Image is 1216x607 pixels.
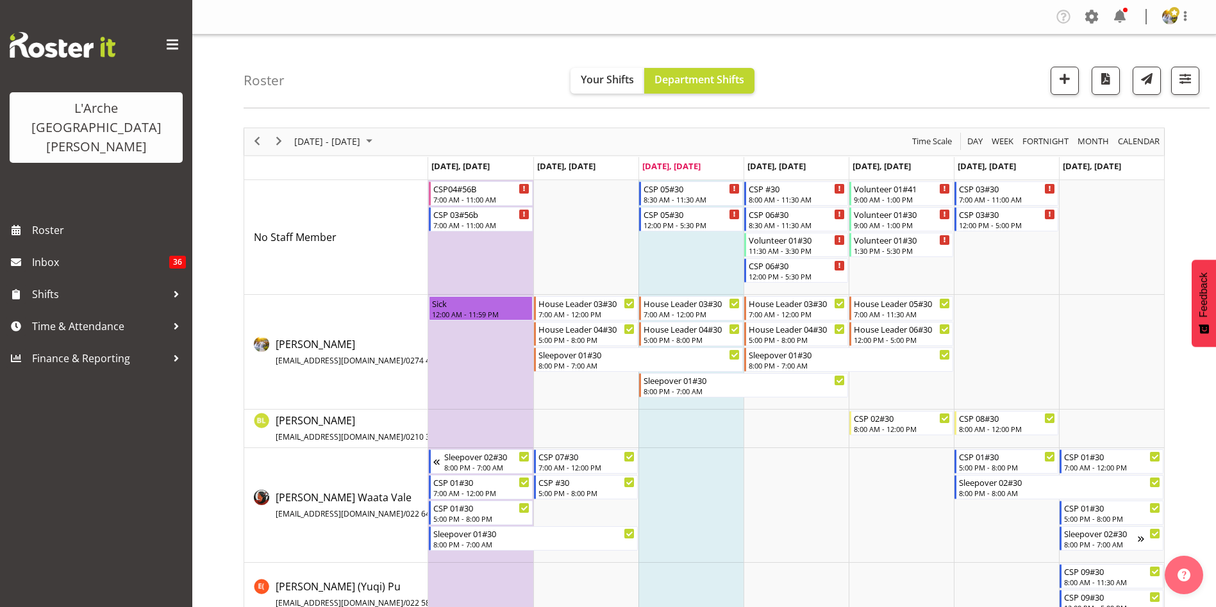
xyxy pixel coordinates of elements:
div: September 22 - 28, 2025 [290,128,380,155]
div: CSP 03#56b [433,208,529,220]
div: Cherri Waata Vale"s event - Sleepover 01#30 Begin From Monday, September 22, 2025 at 8:00:00 PM G... [429,526,638,551]
button: Month [1116,133,1162,149]
button: Timeline Week [990,133,1016,149]
div: 5:00 PM - 8:00 PM [538,335,635,345]
div: House Leader 04#30 [644,322,740,335]
div: No Staff Member"s event - CSP #30 Begin From Thursday, September 25, 2025 at 8:00:00 AM GMT+12:00... [744,181,848,206]
div: CSP 03#30 [959,182,1055,195]
div: 5:00 PM - 8:00 PM [644,335,740,345]
div: 5:00 PM - 8:00 PM [433,513,529,524]
div: 9:00 AM - 1:00 PM [854,220,950,230]
a: [PERSON_NAME][EMAIL_ADDRESS][DOMAIN_NAME]/0210 345 781 [276,413,454,444]
span: Week [990,133,1015,149]
div: Sick [432,297,529,310]
div: Sleepover 02#30 [1064,527,1138,540]
button: Feedback - Show survey [1192,260,1216,347]
span: / [403,355,406,366]
div: 8:00 AM - 12:00 PM [959,424,1055,434]
div: CSP #30 [749,182,845,195]
div: 7:00 AM - 12:00 PM [644,309,740,319]
a: [PERSON_NAME][EMAIL_ADDRESS][DOMAIN_NAME]/0274 464 641 [276,337,454,367]
div: L'Arche [GEOGRAPHIC_DATA][PERSON_NAME] [22,99,170,156]
button: Download a PDF of the roster according to the set date range. [1092,67,1120,95]
div: 7:00 AM - 12:00 PM [538,309,635,319]
div: No Staff Member"s event - CSP 03#30 Begin From Saturday, September 27, 2025 at 12:00:00 PM GMT+12... [954,207,1058,231]
div: No Staff Member"s event - Volunteer 01#41 Begin From Friday, September 26, 2025 at 9:00:00 AM GMT... [849,181,953,206]
h4: Roster [244,73,285,88]
div: CSP 08#30 [959,412,1055,424]
div: No Staff Member"s event - CSP 06#30 Begin From Thursday, September 25, 2025 at 12:00:00 PM GMT+12... [744,258,848,283]
div: Aizza Garduque"s event - Sleepover 01#30 Begin From Wednesday, September 24, 2025 at 8:00:00 PM G... [639,373,848,397]
div: 8:00 PM - 7:00 AM [538,360,740,370]
div: CSP 05#30 [644,182,740,195]
span: Shifts [32,285,167,304]
span: 0210 345 781 [406,431,454,442]
div: House Leader 03#30 [749,297,845,310]
span: Finance & Reporting [32,349,167,368]
span: / [403,508,406,519]
span: [DATE] - [DATE] [293,133,362,149]
div: Aizza Garduque"s event - House Leader 04#30 Begin From Thursday, September 25, 2025 at 5:00:00 PM... [744,322,848,346]
img: aizza-garduque4b89473dfc6c768e6a566f2329987521.png [1162,9,1178,24]
span: 36 [169,256,186,269]
div: Aizza Garduque"s event - Sick Begin From Monday, September 22, 2025 at 12:00:00 AM GMT+12:00 Ends... [429,296,533,320]
img: Rosterit website logo [10,32,115,58]
div: CSP 02#30 [854,412,950,424]
span: [EMAIL_ADDRESS][DOMAIN_NAME] [276,508,403,519]
div: CSP #30 [538,476,635,488]
div: CSP 09#30 [1064,565,1160,578]
a: No Staff Member [254,229,337,245]
div: Sleepover 01#30 [749,348,950,361]
div: CSP 07#30 [538,450,635,463]
img: help-xxl-2.png [1178,569,1190,581]
div: 7:00 AM - 12:00 PM [749,309,845,319]
div: Volunteer 01#30 [749,233,845,246]
div: Sleepover 01#30 [644,374,845,387]
button: Previous [249,133,266,149]
span: [PERSON_NAME] Waata Vale [276,490,454,520]
div: 8:00 PM - 7:00 AM [644,386,845,396]
div: CSP 05#30 [644,208,740,220]
div: No Staff Member"s event - CSP04#56B Begin From Monday, September 22, 2025 at 7:00:00 AM GMT+12:00... [429,181,533,206]
div: Cherri Waata Vale"s event - CSP 01#30 Begin From Saturday, September 27, 2025 at 5:00:00 PM GMT+1... [954,449,1058,474]
button: Add a new shift [1051,67,1079,95]
td: Aizza Garduque resource [244,295,428,410]
div: 7:00 AM - 11:30 AM [854,309,950,319]
div: No Staff Member"s event - CSP 05#30 Begin From Wednesday, September 24, 2025 at 12:00:00 PM GMT+1... [639,207,743,231]
span: [PERSON_NAME] [276,337,454,367]
div: 5:00 PM - 8:00 PM [1064,513,1160,524]
button: Timeline Day [965,133,985,149]
div: CSP 01#30 [1064,450,1160,463]
div: 8:30 AM - 11:30 AM [749,220,845,230]
div: House Leader 06#30 [854,322,950,335]
div: 9:00 AM - 1:00 PM [854,194,950,204]
button: Timeline Month [1076,133,1112,149]
div: 7:00 AM - 11:00 AM [959,194,1055,204]
span: Department Shifts [654,72,744,87]
div: 7:00 AM - 11:00 AM [433,220,529,230]
div: Cherri Waata Vale"s event - CSP 07#30 Begin From Tuesday, September 23, 2025 at 7:00:00 AM GMT+12... [534,449,638,474]
a: [PERSON_NAME] Waata Vale[EMAIL_ADDRESS][DOMAIN_NAME]/022 643 1502 [276,490,454,520]
div: House Leader 04#30 [749,322,845,335]
span: No Staff Member [254,230,337,244]
button: Fortnight [1020,133,1071,149]
div: 8:00 AM - 11:30 AM [1064,577,1160,587]
button: Next [271,133,288,149]
td: Cherri Waata Vale resource [244,448,428,563]
span: [EMAIL_ADDRESS][DOMAIN_NAME] [276,355,403,366]
span: [DATE], [DATE] [642,160,701,172]
div: Cherri Waata Vale"s event - CSP 01#30 Begin From Monday, September 22, 2025 at 7:00:00 AM GMT+12:... [429,475,533,499]
div: Aizza Garduque"s event - House Leader 03#30 Begin From Thursday, September 25, 2025 at 7:00:00 AM... [744,296,848,320]
div: House Leader 03#30 [644,297,740,310]
div: 8:00 PM - 7:00 AM [433,539,635,549]
div: 7:00 AM - 12:00 PM [1064,462,1160,472]
span: [PERSON_NAME] [276,413,454,443]
div: Sleepover 02#30 [444,450,529,463]
td: Benny Liew resource [244,410,428,448]
div: 1:30 PM - 5:30 PM [854,245,950,256]
div: Aizza Garduque"s event - House Leader 05#30 Begin From Friday, September 26, 2025 at 7:00:00 AM G... [849,296,953,320]
div: No Staff Member"s event - Volunteer 01#30 Begin From Friday, September 26, 2025 at 9:00:00 AM GMT... [849,207,953,231]
span: Day [966,133,984,149]
span: [DATE], [DATE] [1063,160,1121,172]
div: CSP 06#30 [749,259,845,272]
